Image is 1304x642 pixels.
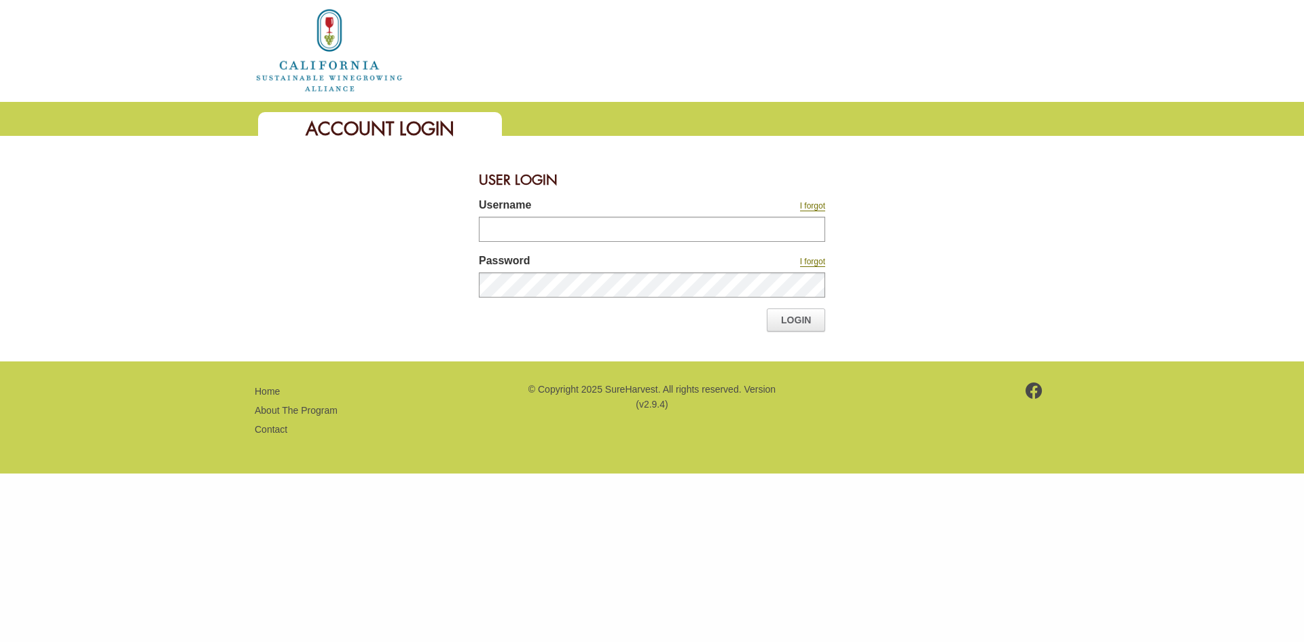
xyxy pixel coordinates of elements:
[306,117,454,141] span: Account Login
[255,386,280,397] a: Home
[479,253,703,272] label: Password
[479,197,703,217] label: Username
[479,163,825,197] div: User Login
[255,424,287,435] a: Contact
[767,308,825,332] a: Login
[800,201,825,211] a: I forgot
[800,257,825,267] a: I forgot
[526,382,778,412] p: © Copyright 2025 SureHarvest. All rights reserved. Version (v2.9.4)
[1026,382,1043,399] img: footer-facebook.png
[255,7,404,94] img: logo_cswa2x.png
[255,405,338,416] a: About The Program
[255,43,404,55] a: Home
